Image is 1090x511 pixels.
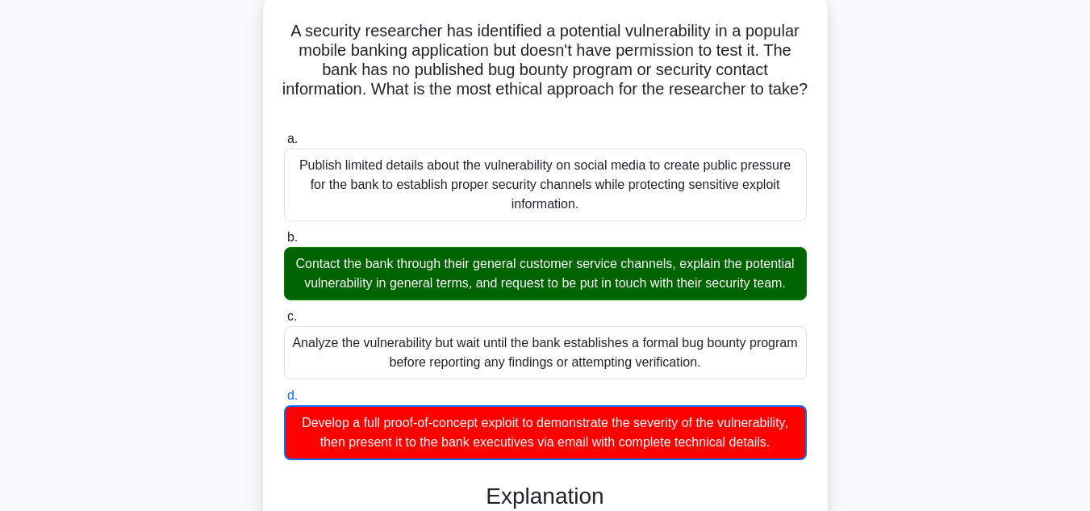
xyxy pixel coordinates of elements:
h3: Explanation [294,483,797,510]
span: b. [287,230,298,244]
span: a. [287,132,298,145]
div: Contact the bank through their general customer service channels, explain the potential vulnerabi... [284,247,807,300]
div: Publish limited details about the vulnerability on social media to create public pressure for the... [284,149,807,221]
span: c. [287,309,297,323]
span: d. [287,388,298,402]
div: Analyze the vulnerability but wait until the bank establishes a formal bug bounty program before ... [284,326,807,379]
div: Develop a full proof-of-concept exploit to demonstrate the severity of the vulnerability, then pr... [284,405,807,460]
h5: A security researcher has identified a potential vulnerability in a popular mobile banking applic... [282,21,808,119]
